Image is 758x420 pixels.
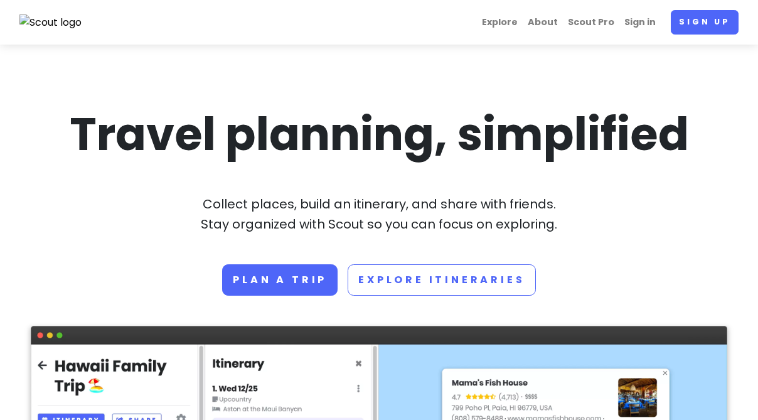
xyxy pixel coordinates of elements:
[348,264,535,296] a: Explore Itineraries
[19,14,82,31] img: Scout logo
[222,264,338,296] a: Plan a trip
[523,10,563,35] a: About
[31,194,727,234] p: Collect places, build an itinerary, and share with friends. Stay organized with Scout so you can ...
[619,10,661,35] a: Sign in
[671,10,739,35] a: Sign up
[31,105,727,164] h1: Travel planning, simplified
[477,10,523,35] a: Explore
[563,10,619,35] a: Scout Pro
